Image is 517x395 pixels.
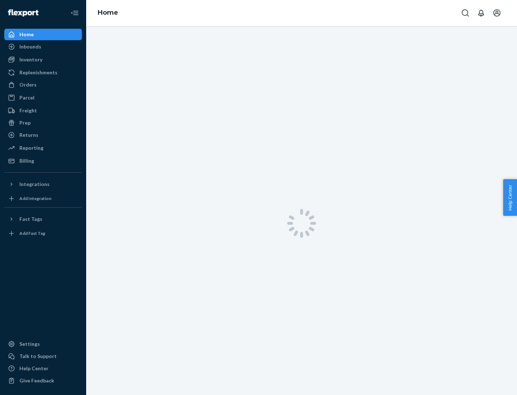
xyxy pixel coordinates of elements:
div: Parcel [19,94,34,101]
div: Inbounds [19,43,41,50]
a: Help Center [4,363,82,374]
div: Add Fast Tag [19,230,45,236]
a: Parcel [4,92,82,103]
div: Fast Tags [19,215,42,223]
div: Freight [19,107,37,114]
button: Close Navigation [67,6,82,20]
a: Inbounds [4,41,82,52]
button: Integrations [4,178,82,190]
div: Give Feedback [19,377,54,384]
a: Inventory [4,54,82,65]
div: Orders [19,81,37,88]
a: Add Fast Tag [4,228,82,239]
div: Reporting [19,144,43,152]
ol: breadcrumbs [92,3,124,23]
div: Settings [19,340,40,348]
div: Help Center [19,365,48,372]
button: Give Feedback [4,375,82,386]
a: Home [4,29,82,40]
a: Settings [4,338,82,350]
a: Orders [4,79,82,90]
a: Prep [4,117,82,129]
a: Talk to Support [4,350,82,362]
div: Talk to Support [19,353,57,360]
a: Add Integration [4,193,82,204]
div: Prep [19,119,31,126]
div: Home [19,31,34,38]
button: Help Center [503,179,517,216]
a: Billing [4,155,82,167]
img: Flexport logo [8,9,38,17]
a: Freight [4,105,82,116]
a: Reporting [4,142,82,154]
div: Replenishments [19,69,57,76]
div: Billing [19,157,34,164]
div: Inventory [19,56,42,63]
a: Home [98,9,118,17]
button: Open Search Box [458,6,472,20]
a: Replenishments [4,67,82,78]
a: Returns [4,129,82,141]
button: Fast Tags [4,213,82,225]
button: Open account menu [490,6,504,20]
button: Open notifications [474,6,488,20]
div: Returns [19,131,38,139]
div: Add Integration [19,195,51,201]
div: Integrations [19,181,50,188]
